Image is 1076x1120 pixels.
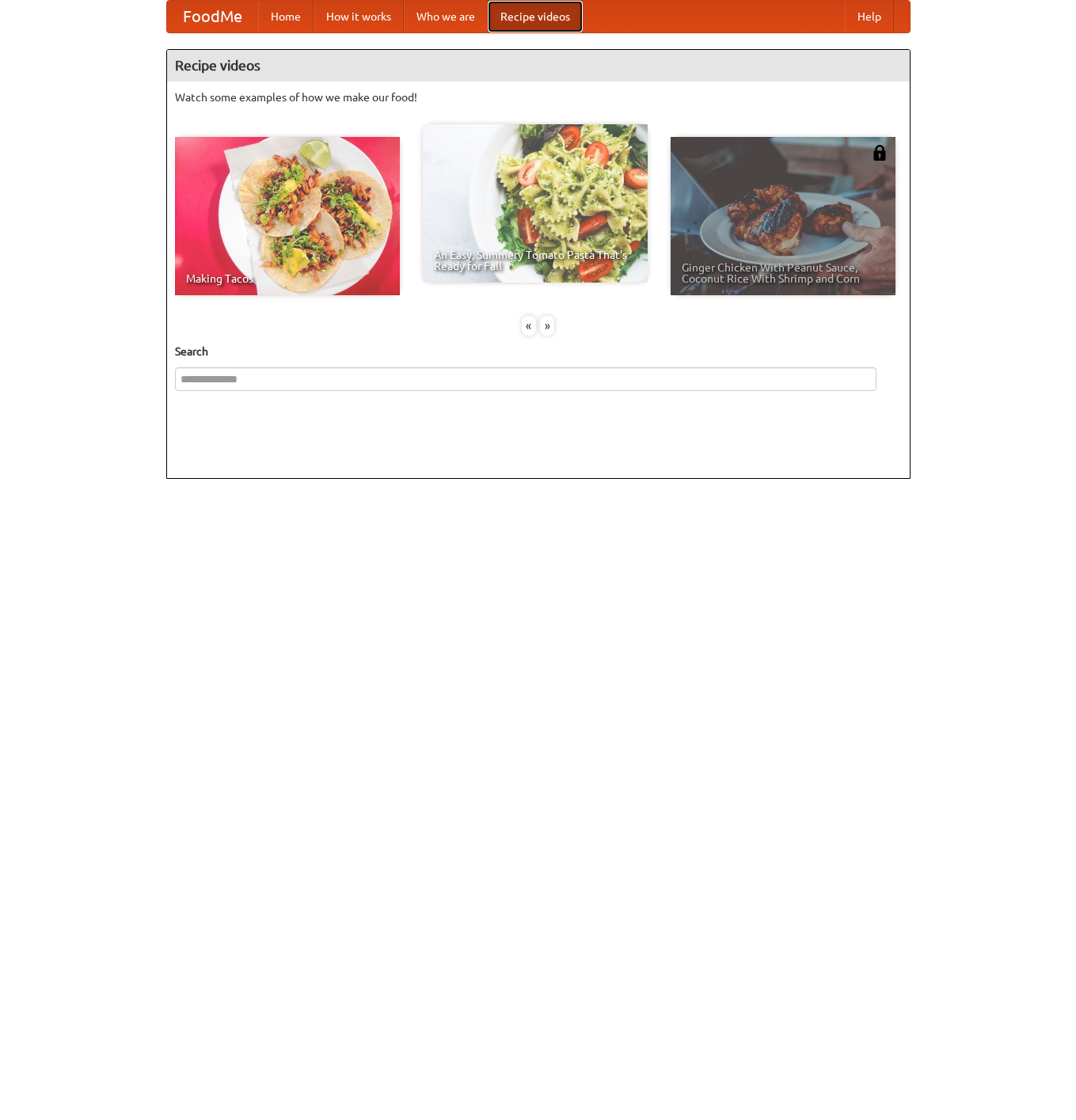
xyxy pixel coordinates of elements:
a: Making Tacos [175,137,400,295]
a: Help [845,1,894,32]
div: « [522,316,536,336]
a: An Easy, Summery Tomato Pasta That's Ready for Fall [423,124,648,283]
a: Home [258,1,314,32]
a: Recipe videos [488,1,583,32]
a: FoodMe [167,1,258,32]
h5: Search [175,344,902,359]
span: An Easy, Summery Tomato Pasta That's Ready for Fall [434,249,637,271]
a: Who we are [404,1,488,32]
span: Making Tacos [186,273,389,284]
h4: Recipe videos [167,50,910,82]
img: 483408.png [872,145,888,161]
a: How it works [314,1,404,32]
div: » [540,316,554,336]
p: Watch some examples of how we make our food! [175,89,902,105]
